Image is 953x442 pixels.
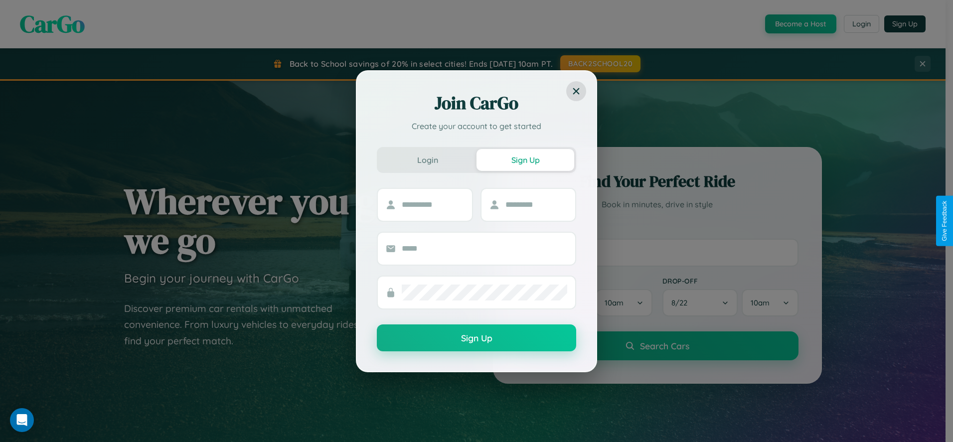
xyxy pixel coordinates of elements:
[476,149,574,171] button: Sign Up
[941,201,948,241] div: Give Feedback
[377,120,576,132] p: Create your account to get started
[377,91,576,115] h2: Join CarGo
[379,149,476,171] button: Login
[10,408,34,432] div: Open Intercom Messenger
[377,324,576,351] button: Sign Up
